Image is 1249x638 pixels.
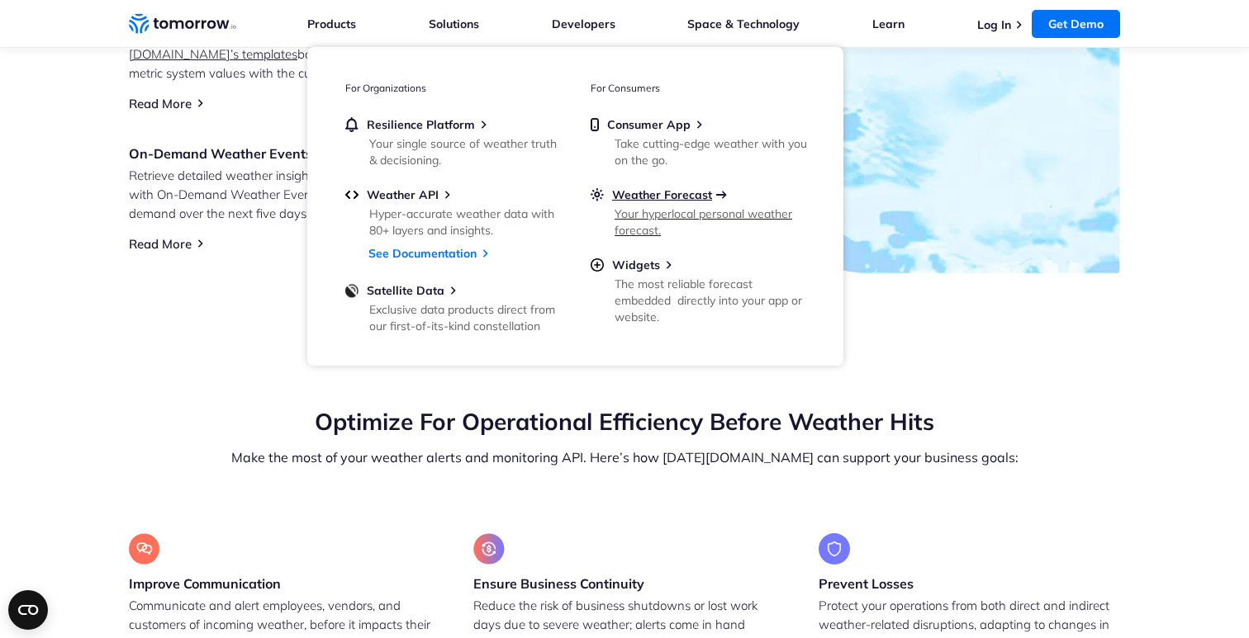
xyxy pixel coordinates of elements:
p: Make the most of your weather alerts and monitoring API. Here’s how [DATE][DOMAIN_NAME] can suppo... [129,447,1120,467]
h3: Prevent Losses [819,574,914,593]
img: plus-circle.svg [591,258,604,272]
div: Take cutting-edge weather with you on the go. [615,135,807,168]
img: satellite-data-menu.png [345,283,359,298]
a: Solutions [429,17,479,31]
a: Read More [129,96,192,111]
a: Developers [552,17,615,31]
h3: For Consumers [591,82,805,94]
div: Your single source of weather truth & decisioning. [369,135,562,168]
a: Home link [129,12,236,36]
a: Resilience PlatformYour single source of weather truth & decisioning. [345,117,560,165]
a: Get Demo [1032,10,1120,38]
img: api.svg [345,187,359,202]
img: bell.svg [345,117,359,132]
a: Consumer AppTake cutting-edge weather with you on the go. [591,117,805,165]
h3: Ensure Business Continuity [473,574,644,593]
button: Open CMP widget [8,590,48,630]
a: Weather ForecastYour hyperlocal personal weather forecast. [591,187,805,235]
div: Your hyperlocal personal weather forecast. [615,206,807,239]
a: [DATE][DOMAIN_NAME]’s templates [129,27,487,62]
a: Read More [129,236,192,252]
a: Weather APIHyper-accurate weather data with 80+ layers and insights. [345,187,560,235]
div: The most reliable forecast embedded directly into your app or website. [615,276,807,325]
h2: Optimize For Operational Efficiency Before Weather Hits [129,406,1120,437]
span: Consumer App [607,117,691,132]
img: Group-40402.png [859,10,1109,262]
span: Weather Forecast [612,187,712,202]
a: Products [307,17,356,31]
a: See Documentation [368,246,477,261]
a: WidgetsThe most reliable forecast embedded directly into your app or website. [591,258,805,322]
span: Resilience Platform [367,117,475,132]
img: sun.svg [591,187,604,202]
a: Space & Technology [687,17,800,31]
p: Retrieve detailed weather insights and real-time forecasts for specific locations with On-Demand ... [129,166,583,223]
a: Learn [872,17,905,31]
div: Exclusive data products direct from our first-of-its-kind constellation [369,301,562,334]
img: mobile.svg [591,117,599,132]
span: Satellite Data [367,283,444,298]
div: Hyper-accurate weather data with 80+ layers and insights. [369,206,562,239]
h3: For Organizations [345,82,560,94]
a: Satellite DataExclusive data products direct from our first-of-its-kind constellation [345,283,560,331]
a: Log In [977,17,1011,32]
h3: Improve Communication [129,574,281,593]
span: Weather API [367,187,439,202]
h3: On-Demand Weather Events [129,144,583,163]
span: Widgets [612,258,660,272]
